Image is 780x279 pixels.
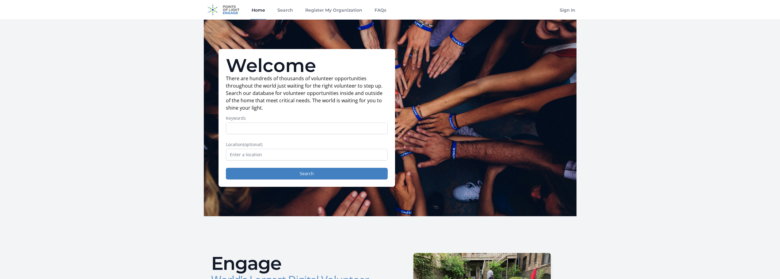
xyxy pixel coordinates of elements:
button: Search [226,168,388,179]
h1: Welcome [226,56,388,75]
p: There are hundreds of thousands of volunteer opportunities throughout the world just waiting for ... [226,75,388,111]
span: (optional) [243,141,262,147]
label: Location [226,141,388,148]
h2: Engage [211,254,385,273]
input: Enter a location [226,149,388,160]
label: Keywords [226,115,388,121]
